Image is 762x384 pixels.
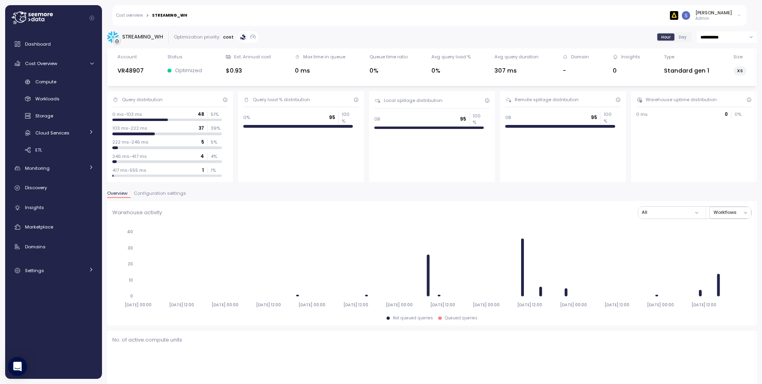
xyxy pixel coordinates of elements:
[35,130,69,136] span: Cloud Services
[112,139,148,145] p: 222 ms-246 ms
[563,66,589,75] div: -
[384,97,443,104] div: Local spillage distribution
[571,54,589,60] div: Domain
[8,92,99,106] a: Workloads
[127,229,133,234] tspan: 40
[253,96,310,103] div: Query load % distribution
[226,66,271,75] div: $0.93
[25,224,53,230] span: Marketplace
[460,116,466,122] p: 95
[8,160,99,176] a: Monitoring
[303,54,345,60] div: Max time in queue
[25,41,51,47] span: Dashboard
[369,54,408,60] div: Queue time ratio
[664,66,709,75] div: Standard gen 1
[661,34,671,40] span: Hour
[621,54,640,60] div: Insights
[393,315,433,321] div: Not queued queries
[124,302,151,307] tspan: [DATE] 00:00
[25,267,44,274] span: Settings
[211,139,222,145] p: 5 %
[211,125,222,131] p: 39 %
[638,207,703,218] button: All
[25,60,57,67] span: Cost Overview
[386,302,413,307] tspan: [DATE] 00:00
[116,13,143,17] a: Cost overview
[725,111,728,117] p: 0
[604,302,629,307] tspan: [DATE] 12:00
[112,209,162,217] p: Warehouse activity
[35,79,56,85] span: Compute
[200,153,204,159] p: 4
[709,207,751,218] button: Workflows
[737,67,743,75] span: XS
[134,191,186,196] span: Configuration settings
[560,302,587,307] tspan: [DATE] 00:00
[505,114,511,121] p: 0B
[646,96,717,103] div: Warehouse uptime distribution
[35,147,42,153] span: ETL
[8,239,99,255] a: Domains
[87,15,97,21] button: Collapse navigation
[8,200,99,215] a: Insights
[256,302,281,307] tspan: [DATE] 12:00
[473,302,500,307] tspan: [DATE] 00:00
[117,66,144,75] div: VR48907
[374,116,380,122] p: 0B
[329,114,335,121] p: 95
[128,261,133,267] tspan: 20
[647,302,674,307] tspan: [DATE] 00:00
[679,34,687,40] span: Day
[211,167,222,173] p: 1 %
[515,96,579,103] div: Remote spillage distribution
[295,66,345,75] div: 0 ms
[223,34,234,40] p: cost
[636,111,648,117] p: 0 ms
[8,109,99,123] a: Storage
[8,75,99,88] a: Compute
[613,66,640,75] div: 0
[130,294,133,299] tspan: 0
[604,111,615,124] p: 100 %
[691,302,716,307] tspan: [DATE] 12:00
[298,302,325,307] tspan: [DATE] 00:00
[234,54,271,60] div: Est. Annual cost
[735,111,746,117] p: 0 %
[8,126,99,139] a: Cloud Services
[8,143,99,156] a: ETL
[198,125,204,131] p: 37
[664,54,674,60] div: Type
[122,96,163,103] div: Query distribution
[8,357,27,376] div: Open Intercom Messenger
[175,67,202,75] p: Optimized
[174,34,220,40] div: Optimization priority:
[445,315,477,321] div: Queued queries
[201,139,204,145] p: 5
[682,11,690,19] img: ACg8ocLCy7HMj59gwelRyEldAl2GQfy23E10ipDNf0SDYCnD3y85RA=s96-c
[25,204,44,211] span: Insights
[112,111,142,117] p: 0 ms-103 ms
[473,113,484,126] p: 100 %
[8,180,99,196] a: Discovery
[495,54,539,60] div: Avg query duration
[25,184,47,191] span: Discovery
[122,33,163,41] div: STREAMING_WH
[112,125,147,131] p: 103 ms-222 ms
[431,54,471,60] div: Avg query load %
[202,167,204,173] p: 1
[25,244,46,250] span: Domains
[128,246,133,251] tspan: 30
[25,165,50,171] span: Monitoring
[431,66,471,75] div: 0%
[591,114,597,121] p: 95
[107,191,127,196] span: Overview
[152,13,187,17] div: STREAMING_WH
[342,111,353,124] p: 100 %
[169,302,194,307] tspan: [DATE] 12:00
[146,13,149,18] div: >
[211,153,222,159] p: 4 %
[198,111,204,117] p: 48
[670,11,678,19] img: 6628aa71fabf670d87b811be.PNG
[211,111,222,117] p: 51 %
[212,302,239,307] tspan: [DATE] 00:00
